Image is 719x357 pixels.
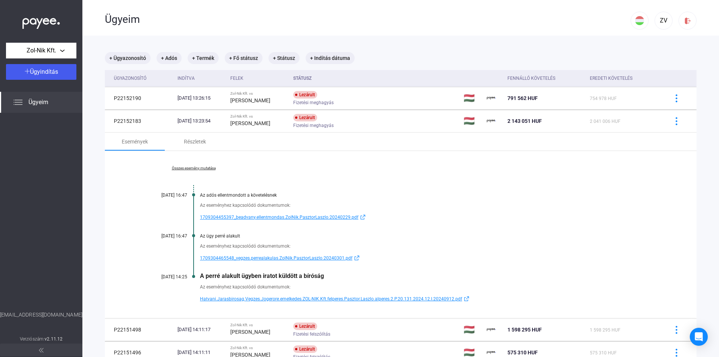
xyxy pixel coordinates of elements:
div: [DATE] 13:23:54 [178,117,224,125]
td: P22151498 [105,318,175,341]
div: Ügyazonosító [114,74,146,83]
img: payee-logo [487,94,496,103]
div: Eredeti követelés [590,74,632,83]
button: ZV [655,12,673,30]
a: 1709304465548_vegzes.perrealakulas.ZolNik.PasztorLaszlo.20240301.pdfexternal-link-blue [200,254,659,263]
div: Open Intercom Messenger [690,328,708,346]
span: 1 598 295 HUF [590,327,621,333]
div: Események [122,137,148,146]
th: Státusz [290,70,461,87]
div: Ügyeim [105,13,631,26]
div: Fennálló követelés [507,74,555,83]
img: more-blue [673,94,680,102]
img: HU [635,16,644,25]
span: Ügyindítás [30,68,58,75]
span: 2 041 006 HUF [590,119,621,124]
span: 2 143 051 HUF [507,118,542,124]
td: P22152183 [105,110,175,132]
img: more-blue [673,326,680,334]
td: 🇭🇺 [461,110,484,132]
div: Az ügy perré alakult [200,233,659,239]
a: 1709304455397_beadvany.ellentmondas.ZolNik.PasztorLaszlo.20240229.pdfexternal-link-blue [200,213,659,222]
mat-chip: + Státusz [269,52,300,64]
div: Zol-Nik Kft. vs [230,114,287,119]
button: more-blue [668,322,684,338]
div: [DATE] 14:11:11 [178,349,224,356]
span: 754 978 HUF [590,96,617,101]
button: more-blue [668,113,684,129]
div: A perré alakult ügyben iratot küldött a bíróság [200,272,659,279]
mat-chip: + Adós [157,52,182,64]
td: P22152190 [105,87,175,109]
img: more-blue [673,349,680,357]
img: more-blue [673,117,680,125]
span: Ügyeim [28,98,48,107]
span: 575 310 HUF [590,350,617,356]
div: Indítva [178,74,224,83]
td: 🇭🇺 [461,87,484,109]
div: Az eseményhez kapcsolódó dokumentumok: [200,283,659,291]
span: Fizetési meghagyás [293,98,334,107]
div: Felek [230,74,287,83]
button: Ügyindítás [6,64,76,80]
span: 791 562 HUF [507,95,538,101]
button: Zol-Nik Kft. [6,43,76,58]
mat-chip: + Termék [188,52,219,64]
mat-chip: + Fő státusz [225,52,263,64]
div: ZV [657,16,670,25]
div: [DATE] 13:26:15 [178,94,224,102]
img: logout-red [684,17,692,25]
strong: [PERSON_NAME] [230,329,270,335]
mat-chip: + Ügyazonosító [105,52,151,64]
span: 1709304455397_beadvany.ellentmondas.ZolNik.PasztorLaszlo.20240229.pdf [200,213,358,222]
div: Lezárult [293,345,317,353]
td: 🇭🇺 [461,318,484,341]
img: payee-logo [487,348,496,357]
div: Zol-Nik Kft. vs [230,91,287,96]
img: white-payee-white-dot.svg [22,14,60,29]
span: Zol-Nik Kft. [27,46,56,55]
button: logout-red [679,12,697,30]
img: payee-logo [487,325,496,334]
button: HU [631,12,649,30]
img: plus-white.svg [25,69,30,74]
span: 1 598 295 HUF [507,327,542,333]
span: Hatvani.Jarasbirosag.Vegzes.Jogerore.emelkedes.ZOL-NIK.Kft.felperes.Pasztor.Laszlo.alperes.2.P.20... [200,294,462,303]
img: list.svg [13,98,22,107]
div: Felek [230,74,243,83]
mat-chip: + Indítás dátuma [306,52,355,64]
strong: [PERSON_NAME] [230,97,270,103]
span: 575 310 HUF [507,350,538,356]
div: Lezárult [293,323,317,330]
div: Zol-Nik Kft. vs [230,323,287,327]
div: [DATE] 14:25 [142,274,187,279]
div: Eredeti követelés [590,74,659,83]
img: arrow-double-left-grey.svg [39,348,43,353]
span: 1709304465548_vegzes.perrealakulas.ZolNik.PasztorLaszlo.20240301.pdf [200,254,352,263]
div: Részletek [184,137,206,146]
img: external-link-blue [358,214,367,220]
span: Fizetési felszólítás [293,330,330,339]
img: external-link-blue [462,296,471,302]
div: Az eseményhez kapcsolódó dokumentumok: [200,242,659,250]
img: payee-logo [487,117,496,125]
strong: v2.11.12 [45,336,63,342]
button: more-blue [668,90,684,106]
div: Ügyazonosító [114,74,172,83]
div: Lezárult [293,91,317,99]
img: external-link-blue [352,255,361,261]
a: Hatvani.Jarasbirosag.Vegzes.Jogerore.emelkedes.ZOL-NIK.Kft.felperes.Pasztor.Laszlo.alperes.2.P.20... [200,294,659,303]
div: Az eseményhez kapcsolódó dokumentumok: [200,202,659,209]
div: [DATE] 14:11:17 [178,326,224,333]
div: Fennálló követelés [507,74,584,83]
div: Indítva [178,74,195,83]
div: [DATE] 16:47 [142,193,187,198]
strong: [PERSON_NAME] [230,120,270,126]
a: Összes esemény mutatása [142,166,245,170]
span: Fizetési meghagyás [293,121,334,130]
div: Zol-Nik Kft. vs [230,346,287,350]
div: Az adós ellentmondott a követelésnek [200,193,659,198]
div: Lezárult [293,114,317,121]
div: [DATE] 16:47 [142,233,187,239]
